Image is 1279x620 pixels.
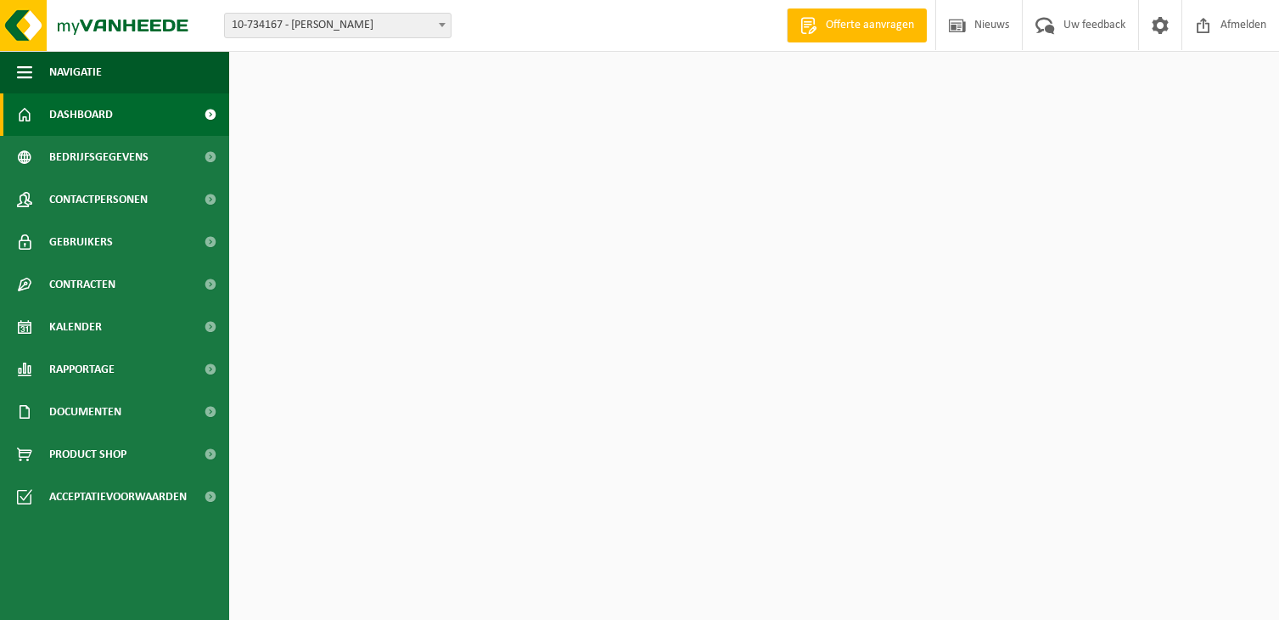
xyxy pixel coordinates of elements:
span: 10-734167 - LAEVENS DIRK - ZWEVEGEM [225,14,451,37]
span: 10-734167 - LAEVENS DIRK - ZWEVEGEM [224,13,452,38]
span: Gebruikers [49,221,113,263]
span: Contracten [49,263,115,306]
span: Rapportage [49,348,115,391]
span: Dashboard [49,93,113,136]
span: Offerte aanvragen [822,17,918,34]
span: Documenten [49,391,121,433]
span: Bedrijfsgegevens [49,136,149,178]
span: Acceptatievoorwaarden [49,476,187,518]
a: Offerte aanvragen [787,8,927,42]
span: Kalender [49,306,102,348]
span: Contactpersonen [49,178,148,221]
span: Navigatie [49,51,102,93]
span: Product Shop [49,433,126,476]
